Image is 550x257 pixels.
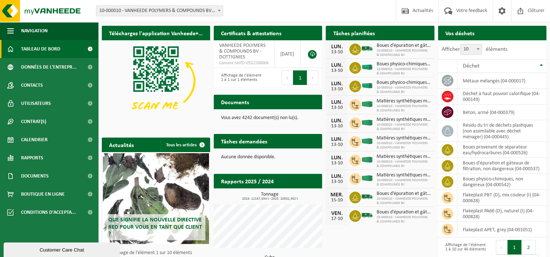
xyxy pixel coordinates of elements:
span: Matières synthétiques mélangées (non-recyclable), pvc exclus [376,117,430,123]
td: métaux mélangés (04-000017) [457,73,546,89]
span: 10-000010 - VANHEEDE POLYMERS & COMPOUNDS BV [376,178,430,187]
span: 10-000010 - VANHEEDE POLYMERS & COMPOUNDS BV [376,67,430,76]
h2: Documents [214,95,256,109]
span: Matières synthétiques mélangées (non-recyclable), pvc exclus [376,98,430,104]
span: Utilisateurs [21,94,51,113]
span: VANHEEDE POLYMERS & COMPOUNDS BV - DOTTIGNIES [219,43,265,60]
span: Boues d'épuration et gâteaux de filtration, non dangereux [376,191,430,197]
div: 13-10 [329,87,344,92]
p: Vous avez 4242 document(s) non lu(s). [221,115,315,121]
td: déchet à haut pouvoir calorifique (04-000149) [457,89,546,105]
button: 1 [507,240,522,254]
h2: Rapports 2025 / 2024 [214,174,281,188]
button: Previous [281,70,293,85]
h2: Tâches planifiées [326,26,382,40]
label: Afficher éléments [442,46,507,52]
img: HK-XC-40-GN-00 [361,156,373,163]
span: Calendrier [21,131,48,149]
h2: Actualités [102,138,141,152]
span: Navigation [21,22,48,40]
span: 10-000010 - VANHEEDE POLYMERS & COMPOUNDS BV [376,160,430,168]
span: Matières synthétiques mélangées (non-recyclable), pvc exclus [376,172,430,178]
div: 17-10 [329,216,344,221]
span: Rapports [21,149,43,167]
button: Next [307,70,318,85]
div: LUN. [329,136,344,142]
td: boues physico-chimiques, non dangereux (04-000542) [457,174,546,190]
span: Matières synthétiques mélangées (non-recyclable), pvc exclus [376,154,430,160]
span: Consent-SelfD-VEG2500004 [219,60,269,66]
img: HK-XC-40-GN-00 [361,138,373,144]
span: 10-000010 - VANHEEDE POLYMERS & COMPOUNDS BV [376,123,430,131]
div: 13-10 [329,161,344,166]
div: LUN. [329,118,344,124]
span: Contrat(s) [21,113,46,131]
td: résidu du tri de déchets plastiques (non assimilable avec déchet ménager) (04-000445) [457,120,546,142]
span: 10 [461,44,482,54]
div: 13-10 [329,105,344,110]
span: 10-000010 - VANHEEDE POLYMERS & COMPOUNDS BV [376,141,430,150]
div: 15-10 [329,198,344,203]
span: 10-000010 - VANHEEDE POLYMERS & COMPOUNDS BV - DOTTIGNIES [96,5,223,16]
td: Flakeplast APET, grey (04-001051) [457,222,546,237]
img: HK-RS-30-GN-00 [361,64,373,70]
div: LUN. [329,99,344,105]
div: 13-10 [329,68,344,73]
p: Affichage de l'élément 1 sur 10 éléments [109,250,206,256]
td: boues provenant de séparateur eau/hydrocarbures (04-000526) [457,142,546,158]
div: MER. [329,192,344,198]
span: 10-000010 - VANHEEDE POLYMERS & COMPOUNDS BV - DOTTIGNIES [96,6,223,16]
div: LUN. [329,44,344,50]
img: BL-SO-LV [361,42,373,55]
td: Flakeplast PBT (D), mix couleur (I) (04-000628) [457,190,546,206]
a: Que signifie la nouvelle directive RED pour vous en tant que client ? [103,153,209,244]
div: 13-10 [329,142,344,147]
span: Contacts [21,76,43,94]
span: Documents [21,167,49,185]
span: Boues d'épuration et gâteaux de filtration, non dangereux [376,43,430,49]
img: HK-XC-40-GN-00 [361,119,373,126]
span: Matières synthétiques mélangées (non-recyclable), pvc exclus [376,135,430,141]
h2: Téléchargez l'application Vanheede+ maintenant! [102,26,210,40]
span: 10 [460,44,482,55]
h3: Tonnage [217,192,322,201]
h2: Certificats & attestations [214,26,289,40]
div: LUN. [329,62,344,68]
div: 13-10 [329,179,344,184]
td: Flakeplast PA66 (D), naturel (I) (04-000828) [457,206,546,222]
td: [DATE] [275,40,301,68]
p: Aucune donnée disponible. [221,155,315,160]
span: Tableau de bord [21,40,60,58]
img: BL-SO-LV [361,191,373,203]
button: 2 [522,240,536,254]
div: LUN. [329,174,344,179]
span: Boutique en ligne [21,185,65,203]
iframe: chat widget [4,241,121,257]
span: Conditions d'accepta... [21,203,76,221]
div: LUN. [329,81,344,87]
span: Boues physico-chimiques, non dangereux [376,61,430,67]
div: Affichage de l'élément 1 à 1 sur 1 éléments [217,70,264,86]
span: Boues d'épuration et gâteaux de filtration, non dangereux [376,209,430,215]
img: BL-SO-LV [361,209,373,221]
img: HK-XC-40-GN-00 [361,101,373,107]
span: 10-000010 - VANHEEDE POLYMERS & COMPOUNDS BV [376,86,430,94]
span: 2024: 12147,454 t - 2025: 10502,562 t [217,197,322,201]
span: Déchet [463,63,479,69]
button: 1 [293,70,307,85]
span: Données de l'entrepr... [21,58,77,76]
a: Tous les articles [160,138,209,152]
img: Download de VHEPlus App [102,40,210,122]
span: Que signifie la nouvelle directive RED pour vous en tant que client ? [108,217,202,237]
td: béton, armé (04-000379) [457,105,546,120]
div: 13-10 [329,124,344,129]
span: 10-000010 - VANHEEDE POLYMERS & COMPOUNDS BV [376,215,430,224]
span: 10-000010 - VANHEEDE POLYMERS & COMPOUNDS BV [376,197,430,205]
img: HK-XC-40-GN-00 [361,175,373,181]
h2: Tâches demandées [214,134,274,148]
img: HK-RS-30-GN-00 [361,82,373,89]
a: Consulter les rapports [259,188,321,203]
h2: Vos déchets [438,26,482,40]
span: Boues physico-chimiques, non dangereux [376,80,430,86]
